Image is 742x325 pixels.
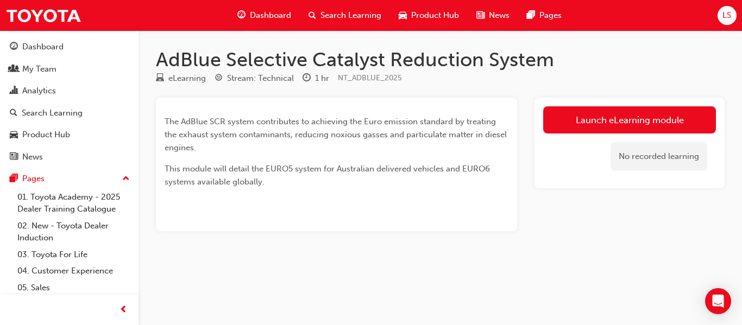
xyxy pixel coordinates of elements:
span: car-icon [399,9,407,22]
div: Stream: Technical [227,72,294,85]
span: LS [722,9,731,22]
div: eLearning [168,72,206,85]
span: up-icon [122,172,130,186]
a: Dashboard [4,37,134,57]
span: Dashboard [250,9,291,22]
h1: AdBlue Selective Catalyst Reduction System [156,48,725,72]
img: Trak [5,3,81,28]
span: The AdBlue SCR system contributes to achieving the Euro emission standard by treating the exhaust... [165,117,509,152]
a: 01. Toyota Academy - 2025 Dealer Training Catalogue [13,189,134,218]
a: News [4,147,134,167]
a: 03. Toyota For Life [13,246,134,263]
span: learningResourceType_ELEARNING-icon [156,74,164,84]
span: Learning resource code [338,73,402,82]
div: Duration [303,72,329,85]
span: clock-icon [303,74,311,84]
span: News [489,9,510,22]
button: Pages [4,169,134,189]
span: news-icon [476,9,485,22]
span: search-icon [309,9,316,22]
a: 05. Sales [13,279,134,296]
a: Analytics [4,81,134,101]
div: Type [156,72,206,85]
div: Search Learning [22,107,83,119]
a: Launch eLearning module [543,106,716,133]
a: Search Learning [4,103,134,123]
a: car-iconProduct Hub [390,4,468,27]
div: Stream [215,72,294,85]
span: search-icon [10,109,17,118]
span: guage-icon [10,42,18,52]
a: guage-iconDashboard [229,4,300,27]
a: pages-iconPages [518,4,570,27]
span: Search Learning [320,9,381,22]
span: pages-icon [527,9,535,22]
span: prev-icon [120,303,128,317]
div: No recorded learning [611,142,707,171]
div: Analytics [22,85,56,97]
span: people-icon [10,65,18,74]
div: Open Intercom Messenger [705,288,731,314]
span: chart-icon [10,86,18,96]
button: DashboardMy TeamAnalyticsSearch LearningProduct HubNews [4,35,134,169]
a: My Team [4,59,134,79]
div: News [22,151,43,163]
button: LS [718,6,737,25]
span: Product Hub [411,9,459,22]
a: news-iconNews [468,4,518,27]
a: search-iconSearch Learning [300,4,390,27]
div: Pages [22,173,45,185]
div: Product Hub [22,129,70,141]
span: guage-icon [237,9,246,22]
span: car-icon [10,130,18,140]
span: news-icon [10,152,18,162]
span: This module will detail the EURO5 system for Australian delivered vehicles and EURO6 systems avai... [165,164,492,187]
a: 02. New - Toyota Dealer Induction [13,218,134,246]
span: pages-icon [10,174,18,184]
div: 1 hr [315,72,329,85]
span: target-icon [215,74,223,84]
div: My Team [22,63,56,75]
a: 04. Customer Experience [13,263,134,279]
a: Product Hub [4,125,134,145]
span: Pages [539,9,562,22]
div: Dashboard [22,41,64,53]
